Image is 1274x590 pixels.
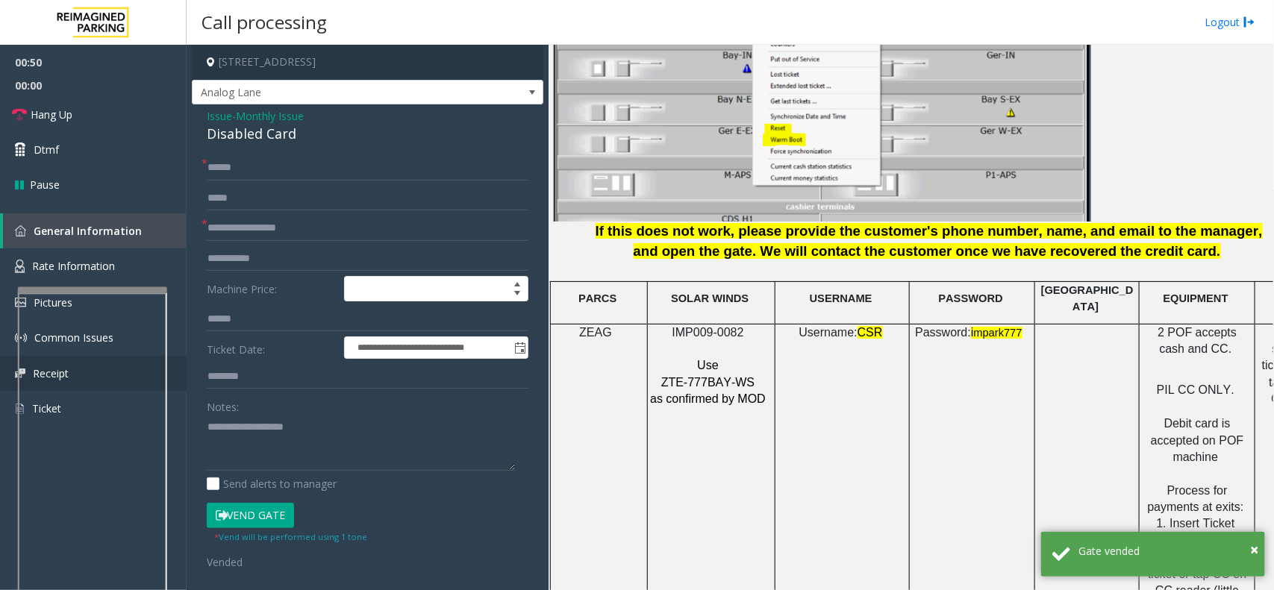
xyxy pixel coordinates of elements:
[974,327,1022,339] span: mpark777
[1250,539,1258,559] span: ×
[207,394,239,415] label: Notes:
[15,225,26,236] img: 'icon'
[1078,543,1254,559] div: Gate vended
[203,336,340,359] label: Ticket Date:
[761,243,1221,259] span: We will contact the customer once we have recovered the credit card.
[15,332,27,344] img: 'icon'
[15,368,25,378] img: 'icon'
[507,289,528,301] span: Decrease value
[193,81,472,104] span: Analog Lane
[596,223,1263,259] span: If this does not work, please provide the customer's phone number, name, and email to the manager...
[214,531,367,542] small: Vend will be performed using 1 tone
[236,108,304,124] span: Monthly Issue
[3,213,187,248] a: General Information
[232,109,304,123] span: -
[579,326,612,339] span: ZEAG
[511,337,528,358] span: Toggle popup
[1157,517,1235,530] span: 1. Insert Ticket
[650,392,766,405] span: as confirmed by MOD
[1151,417,1244,463] span: Debit card is accepted on POF machine
[30,177,60,192] span: Pause
[207,124,528,144] div: Disabled Card
[1148,484,1244,513] span: Process for payments at exits:
[799,326,858,339] span: Username:
[192,45,543,80] h4: [STREET_ADDRESS]
[971,326,974,339] span: i
[207,476,337,492] label: Send alerts to manager
[194,4,334,40] h3: Call processing
[1205,14,1255,30] a: Logout
[34,142,59,157] span: Dtmf
[1243,14,1255,30] img: logout
[207,108,232,124] span: Issue
[1158,326,1237,355] span: 2 POF accepts cash and CC.
[15,402,25,415] img: 'icon'
[672,326,744,339] span: IMP009-0082
[32,259,115,273] span: Rate Information
[31,107,72,122] span: Hang Up
[15,298,26,307] img: 'icon'
[207,555,243,569] span: Vended
[15,260,25,273] img: 'icon'
[1041,284,1134,313] span: [GEOGRAPHIC_DATA]
[661,376,755,389] span: ZTE-777BAY-WS
[207,503,294,528] button: Vend Gate
[858,326,883,339] span: CSR
[1157,383,1234,396] span: PIL CC ONLY.
[1250,539,1258,561] button: Close
[697,359,718,371] span: Use
[939,292,1003,304] span: PASSWORD
[578,292,616,304] span: PARCS
[507,277,528,289] span: Increase value
[671,292,749,304] span: SOLAR WINDS
[1164,292,1228,304] span: EQUIPMENT
[810,292,872,304] span: USERNAME
[34,224,142,238] span: General Information
[203,276,340,301] label: Machine Price:
[915,326,971,339] span: Password:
